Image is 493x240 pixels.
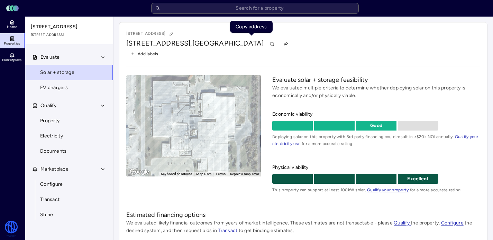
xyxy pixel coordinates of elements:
[356,122,396,129] p: Good
[40,69,74,76] span: Solar + storage
[25,113,113,128] a: Property
[25,128,113,144] a: Electricity
[128,167,151,176] img: Google
[40,211,53,219] span: Shine
[441,220,464,226] a: Configure
[40,84,68,92] span: EV chargers
[40,147,66,155] span: Documents
[126,219,480,234] p: We evaluated likely financial outcomes from years of market intelligence. These estimates are not...
[192,39,264,47] span: [GEOGRAPHIC_DATA]
[40,181,63,188] span: Configure
[40,165,69,173] span: Marketplace
[230,21,273,33] div: Copy address
[272,84,480,99] p: We evaluated multiple criteria to determine whether deploying solar on this property is economica...
[367,188,409,192] a: Qualify your property
[394,220,411,226] a: Qualify
[25,207,113,222] a: Shine
[216,172,226,176] a: Terms (opens in new tab)
[31,32,108,38] span: [STREET_ADDRESS]
[128,167,151,176] a: Open this area in Google Maps (opens a new window)
[272,133,480,147] span: Deploying solar on this property with 3rd party financing could result in >$20k NOI annually. for...
[40,196,60,203] span: Transact
[25,98,114,113] button: Qualify
[40,117,60,125] span: Property
[25,177,113,192] a: Configure
[4,41,20,46] span: Properties
[126,49,163,58] button: Add labels
[272,75,480,84] h2: Evaluate solar + storage feasibility
[25,162,114,177] button: Marketplace
[151,3,359,14] input: Search for a property
[25,144,113,159] a: Documents
[2,58,21,62] span: Marketplace
[40,54,60,61] span: Evaluate
[161,172,192,176] button: Keyboard shortcuts
[25,65,113,80] a: Solar + storage
[25,50,114,65] button: Evaluate
[398,175,438,183] p: Excellent
[196,172,211,176] button: Map Data
[40,132,63,140] span: Electricity
[7,25,17,29] span: Home
[138,50,158,57] span: Add labels
[4,221,18,237] img: Watershed
[40,102,56,109] span: Qualify
[230,172,259,176] a: Report a map error
[218,228,237,233] a: Transact
[272,111,480,118] span: Economic viability
[25,80,113,95] a: EV chargers
[126,210,480,219] h2: Estimated financing options
[126,29,176,38] p: [STREET_ADDRESS]
[272,186,480,193] span: This property can support at least 100kW solar. for a more accurate rating.
[272,164,480,171] span: Physical viability
[31,23,108,31] span: [STREET_ADDRESS]
[126,39,192,47] span: [STREET_ADDRESS],
[25,192,113,207] a: Transact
